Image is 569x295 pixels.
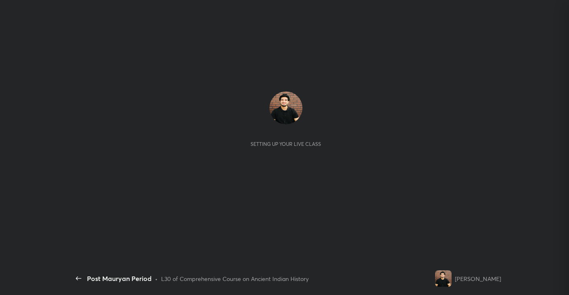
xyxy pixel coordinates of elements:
div: Setting up your live class [251,141,321,147]
div: L30 of Comprehensive Course on Ancient Indian History [161,274,309,283]
div: • [155,274,158,283]
img: 2f8ce9528e9544b5a797dd783ed6ba28.jpg [435,270,452,287]
img: 2f8ce9528e9544b5a797dd783ed6ba28.jpg [269,91,302,124]
div: [PERSON_NAME] [455,274,501,283]
div: Post Mauryan Period [87,274,152,283]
